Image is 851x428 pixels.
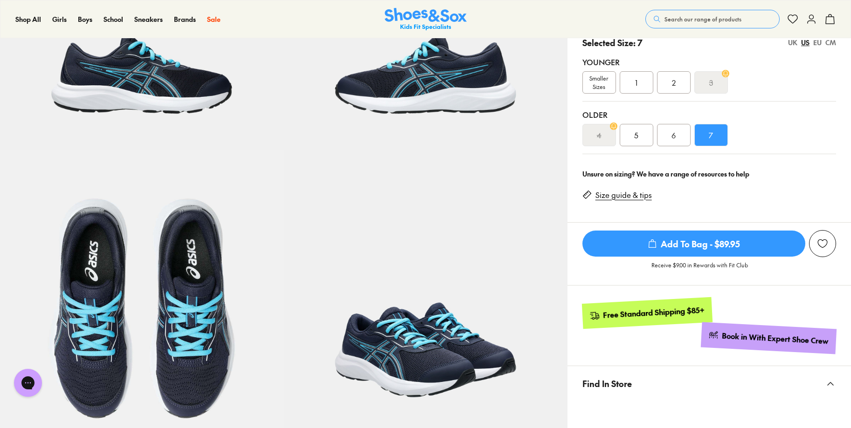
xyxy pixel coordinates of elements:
[581,297,712,329] a: Free Standard Shipping $85+
[651,261,748,278] p: Receive $9.00 in Rewards with Fit Club
[9,366,47,400] iframe: Gorgias live chat messenger
[385,8,467,31] img: SNS_Logo_Responsive.svg
[582,231,805,257] span: Add To Bag - $89.95
[385,8,467,31] a: Shoes & Sox
[582,109,836,120] div: Older
[664,15,741,23] span: Search our range of products
[801,38,809,48] div: US
[15,14,41,24] a: Shop All
[134,14,163,24] a: Sneakers
[672,77,676,88] span: 2
[582,36,643,49] p: Selected Size: 7
[788,38,797,48] div: UK
[597,129,602,141] s: 4
[582,169,836,179] div: Unsure on sizing? We have a range of resources to help
[174,14,196,24] a: Brands
[709,77,713,88] s: 3
[671,129,676,141] span: 6
[645,10,780,28] button: Search our range of products
[634,129,638,141] span: 5
[582,230,805,257] button: Add To Bag - $89.95
[809,230,836,257] button: Add to Wishlist
[813,38,822,48] div: EU
[52,14,67,24] a: Girls
[602,305,705,320] div: Free Standard Shipping $85+
[78,14,92,24] a: Boys
[701,322,837,354] a: Book in With Expert Shoe Crew
[722,331,829,346] div: Book in With Expert Shoe Crew
[825,38,836,48] div: CM
[583,74,616,91] span: Smaller Sizes
[104,14,123,24] a: School
[582,56,836,68] div: Younger
[567,366,851,401] button: Find In Store
[635,77,637,88] span: 1
[595,190,652,200] a: Size guide & tips
[582,370,632,397] span: Find In Store
[709,129,713,141] span: 7
[207,14,221,24] a: Sale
